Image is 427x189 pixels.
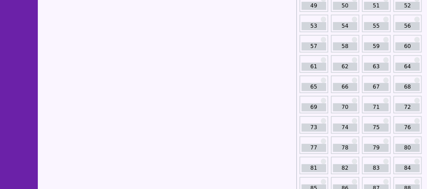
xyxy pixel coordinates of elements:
[333,103,357,111] a: 70
[301,144,326,152] a: 77
[364,42,389,50] a: 59
[301,123,326,132] a: 73
[395,2,420,10] a: 52
[301,83,326,91] a: 65
[364,2,389,10] a: 51
[395,103,420,111] a: 72
[364,83,389,91] a: 67
[301,22,326,30] a: 53
[301,103,326,111] a: 69
[395,144,420,152] a: 80
[364,103,389,111] a: 71
[364,123,389,132] a: 75
[395,63,420,71] a: 64
[333,42,357,50] a: 58
[395,22,420,30] a: 56
[333,164,357,172] a: 82
[333,144,357,152] a: 78
[333,83,357,91] a: 66
[333,2,357,10] a: 50
[364,164,389,172] a: 83
[364,22,389,30] a: 55
[333,63,357,71] a: 62
[395,164,420,172] a: 84
[301,164,326,172] a: 81
[364,144,389,152] a: 79
[364,63,389,71] a: 63
[301,42,326,50] a: 57
[395,123,420,132] a: 76
[333,22,357,30] a: 54
[301,2,326,10] a: 49
[395,42,420,50] a: 60
[395,83,420,91] a: 68
[301,63,326,71] a: 61
[333,123,357,132] a: 74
